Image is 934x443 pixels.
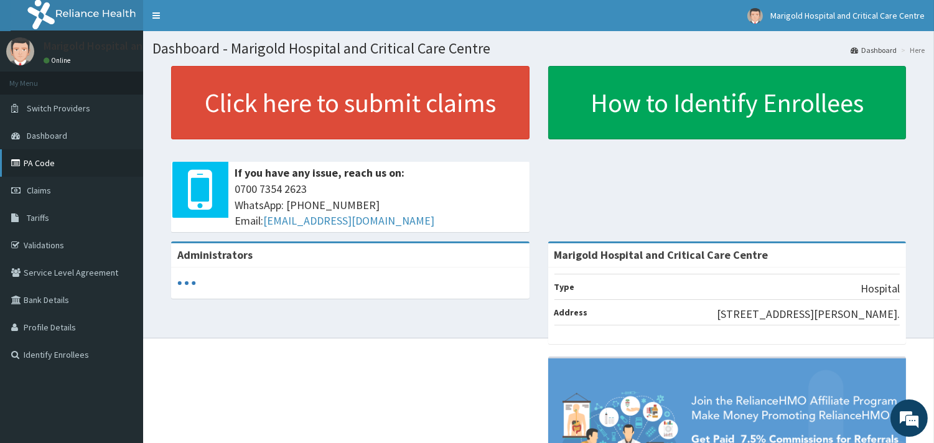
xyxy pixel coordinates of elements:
a: Online [44,56,73,65]
img: User Image [6,37,34,65]
b: Type [554,281,575,292]
a: Click here to submit claims [171,66,530,139]
span: 0700 7354 2623 WhatsApp: [PHONE_NUMBER] Email: [235,181,523,229]
a: [EMAIL_ADDRESS][DOMAIN_NAME] [263,213,434,228]
p: [STREET_ADDRESS][PERSON_NAME]. [717,306,900,322]
p: Hospital [861,281,900,297]
span: Switch Providers [27,103,90,114]
svg: audio-loading [177,274,196,292]
b: Administrators [177,248,253,262]
b: Address [554,307,588,318]
img: User Image [747,8,763,24]
li: Here [898,45,925,55]
p: Marigold Hospital and Critical Care Centre [44,40,246,52]
a: How to Identify Enrollees [548,66,907,139]
h1: Dashboard - Marigold Hospital and Critical Care Centre [152,40,925,57]
a: Dashboard [851,45,897,55]
span: Claims [27,185,51,196]
span: Marigold Hospital and Critical Care Centre [770,10,925,21]
b: If you have any issue, reach us on: [235,166,404,180]
strong: Marigold Hospital and Critical Care Centre [554,248,768,262]
span: Tariffs [27,212,49,223]
span: Dashboard [27,130,67,141]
